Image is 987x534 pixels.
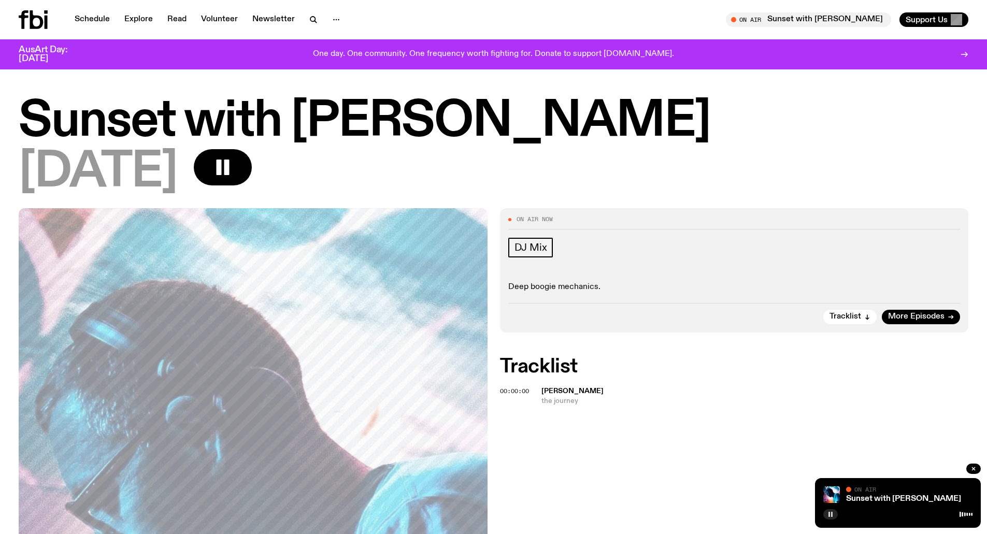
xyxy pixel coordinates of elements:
span: the journey [541,396,969,406]
button: Support Us [899,12,968,27]
h2: Tracklist [500,357,969,376]
a: Sunset with [PERSON_NAME] [846,495,961,503]
p: One day. One community. One frequency worth fighting for. Donate to support [DOMAIN_NAME]. [313,50,674,59]
span: More Episodes [888,313,945,321]
a: Explore [118,12,159,27]
span: Support Us [906,15,948,24]
a: Schedule [68,12,116,27]
span: 00:00:00 [500,387,529,395]
span: On Air Now [517,217,553,222]
p: Deep boogie mechanics. [508,282,961,292]
button: On AirSunset with [PERSON_NAME] [726,12,891,27]
a: Volunteer [195,12,244,27]
h1: Sunset with [PERSON_NAME] [19,98,968,145]
button: Tracklist [823,310,877,324]
span: On Air [854,486,876,493]
img: Simon Caldwell stands side on, looking downwards. He has headphones on. Behind him is a brightly ... [823,486,840,503]
span: DJ Mix [514,242,547,253]
a: DJ Mix [508,238,553,257]
span: [DATE] [19,149,177,196]
a: Newsletter [246,12,301,27]
h3: AusArt Day: [DATE] [19,46,85,63]
span: Tracklist [829,313,861,321]
a: More Episodes [882,310,960,324]
span: [PERSON_NAME] [541,387,604,395]
a: Read [161,12,193,27]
